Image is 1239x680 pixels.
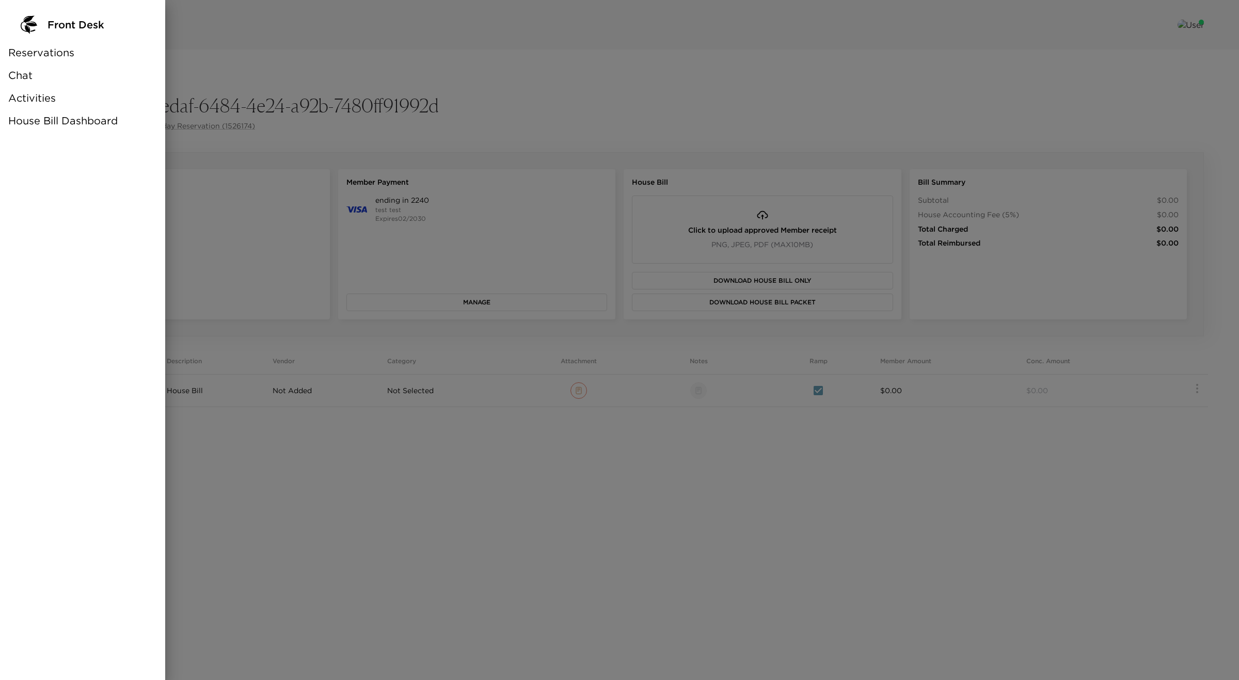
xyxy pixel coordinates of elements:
span: Front Desk [47,18,104,32]
span: House Bill Dashboard [8,114,118,128]
span: Reservations [8,45,74,60]
img: logo [17,12,41,37]
span: Activities [8,91,56,105]
span: Chat [8,68,33,83]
